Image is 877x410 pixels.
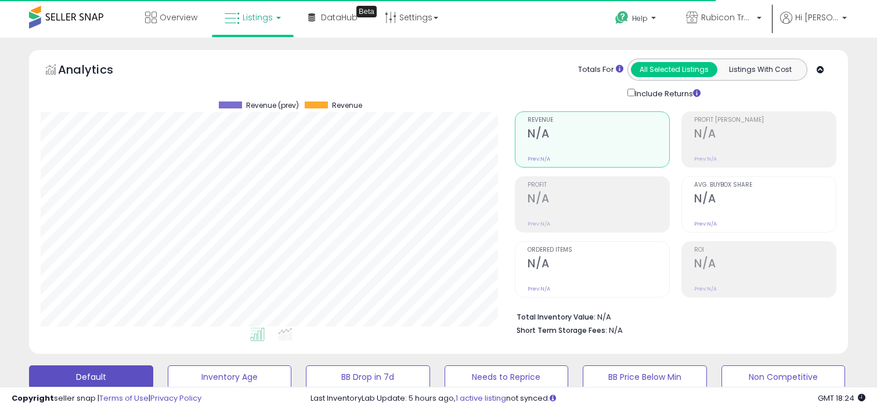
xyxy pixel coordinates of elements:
[528,155,550,162] small: Prev: N/A
[780,12,847,38] a: Hi [PERSON_NAME]
[619,86,714,100] div: Include Returns
[243,12,273,23] span: Listings
[517,312,596,322] b: Total Inventory Value:
[694,182,836,188] span: Avg. Buybox Share
[528,220,550,227] small: Prev: N/A
[528,285,550,292] small: Prev: N/A
[528,257,669,273] h2: N/A
[818,393,865,404] span: 2025-09-6 18:24 GMT
[694,127,836,143] h2: N/A
[694,117,836,124] span: Profit [PERSON_NAME]
[717,62,803,77] button: Listings With Cost
[694,285,717,292] small: Prev: N/A
[721,365,846,389] button: Non Competitive
[12,393,201,404] div: seller snap | |
[58,61,136,81] h5: Analytics
[528,192,669,208] h2: N/A
[168,365,292,389] button: Inventory Age
[528,247,669,253] span: Ordered Items
[99,393,149,404] a: Terms of Use
[606,2,667,38] a: Help
[160,12,197,23] span: Overview
[631,62,717,77] button: All Selected Listings
[615,10,629,25] i: Get Help
[517,309,828,323] li: N/A
[694,192,836,208] h2: N/A
[694,220,717,227] small: Prev: N/A
[356,6,377,17] div: Tooltip anchor
[528,117,669,124] span: Revenue
[694,155,717,162] small: Prev: N/A
[150,393,201,404] a: Privacy Policy
[456,393,506,404] a: 1 active listing
[583,365,707,389] button: BB Price Below Min
[321,12,358,23] span: DataHub
[795,12,839,23] span: Hi [PERSON_NAME]
[311,393,865,404] div: Last InventoryLab Update: 5 hours ago, not synced.
[578,64,623,75] div: Totals For
[306,365,430,389] button: BB Drop in 7d
[29,365,153,389] button: Default
[528,127,669,143] h2: N/A
[694,247,836,253] span: ROI
[701,12,753,23] span: Rubicon Trading
[246,101,299,110] span: Revenue (prev)
[694,257,836,273] h2: N/A
[632,13,648,23] span: Help
[445,365,569,389] button: Needs to Reprice
[609,325,623,336] span: N/A
[528,182,669,188] span: Profit
[517,325,607,335] b: Short Term Storage Fees:
[332,101,362,110] span: Revenue
[12,393,54,404] strong: Copyright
